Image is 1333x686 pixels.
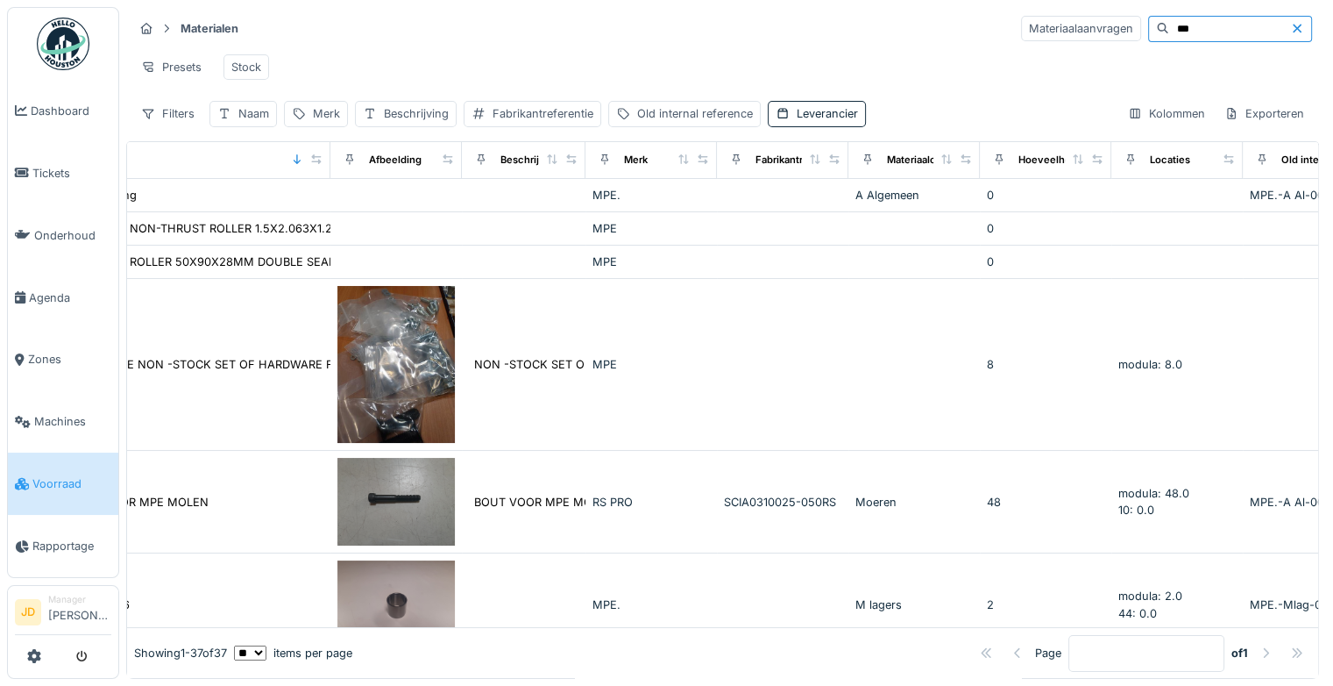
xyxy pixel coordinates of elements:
[337,286,455,443] img: bouten MPE NON -STOCK SET OF HARDWARE FOR INSITU SERIES
[68,220,339,237] div: BEARING - NON-THRUST ROLLER 1.5X2.063X1.25
[8,204,118,267] a: Onderhoud
[133,54,209,80] div: Presets
[855,187,973,204] div: A Algemeen
[31,103,111,119] span: Dashboard
[474,356,795,373] div: NON -STOCK SET OF HARDWARE FOR INSITU SERIES MPE
[133,101,202,126] div: Filters
[987,356,1104,373] div: 8
[1118,358,1182,371] span: modula: 8.0
[624,153,648,168] div: Merk
[1120,101,1213,126] div: Kolommen
[1035,645,1061,661] div: Page
[337,561,455,649] img: Bus IR-1516
[313,105,340,122] div: Merk
[8,515,118,577] a: Rapportage
[1118,487,1189,500] span: modula: 48.0
[37,18,89,70] img: Badge_color-CXgf-gQk.svg
[8,80,118,142] a: Dashboard
[234,645,352,661] div: items per page
[987,220,1104,237] div: 0
[1021,16,1141,41] div: Materiaalaanvragen
[797,105,858,122] div: Leverancier
[15,599,41,625] li: JD
[134,645,227,661] div: Showing 1 - 37 of 37
[1018,153,1080,168] div: Hoeveelheid
[755,153,847,168] div: Fabrikantreferentie
[231,59,261,75] div: Stock
[337,458,455,547] img: BOUT VOOR MPE MOLEN
[592,187,710,204] div: MPE.
[987,254,1104,270] div: 0
[855,597,973,613] div: M lagers
[887,153,975,168] div: Materiaalcategorie
[493,105,593,122] div: Fabrikantreferentie
[724,494,841,511] div: SCIA0310025-050RS
[29,289,111,306] span: Agenda
[34,413,111,430] span: Machines
[32,538,111,554] span: Rapportage
[48,593,111,606] div: Manager
[592,254,710,270] div: MPE
[15,593,111,635] a: JD Manager[PERSON_NAME]
[1216,101,1312,126] div: Exporteren
[592,356,710,373] div: MPE
[174,20,245,37] strong: Materialen
[987,597,1104,613] div: 2
[1118,590,1182,603] span: modula: 2.0
[500,153,560,168] div: Beschrijving
[1118,607,1157,620] span: 44: 0.0
[8,391,118,454] a: Machines
[68,254,368,270] div: BEARING - ROLLER 50X90X28MM DOUBLE SEALED C0
[592,597,710,613] div: MPE.
[32,475,111,492] span: Voorraad
[28,351,111,368] span: Zones
[592,494,710,511] div: RS PRO
[1231,645,1248,661] strong: of 1
[48,593,111,631] li: [PERSON_NAME]
[8,453,118,515] a: Voorraad
[987,187,1104,204] div: 0
[637,105,753,122] div: Old internal reference
[238,105,269,122] div: Naam
[68,494,209,511] div: BOUT VOOR MPE MOLEN
[32,165,111,182] span: Tickets
[474,494,783,511] div: BOUT VOOR MPE MOLEN 5/16-18X2 1/4 SHCS ALLOY PT
[369,153,422,168] div: Afbeelding
[8,142,118,204] a: Tickets
[34,227,111,244] span: Onderhoud
[1150,153,1190,168] div: Locaties
[592,220,710,237] div: MPE
[1118,504,1154,517] span: 10: 0.0
[855,494,973,511] div: Moeren
[987,494,1104,511] div: 48
[8,267,118,329] a: Agenda
[68,356,430,373] div: bouten MPE NON -STOCK SET OF HARDWARE FOR INSITU SERIES
[8,329,118,391] a: Zones
[384,105,449,122] div: Beschrijving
